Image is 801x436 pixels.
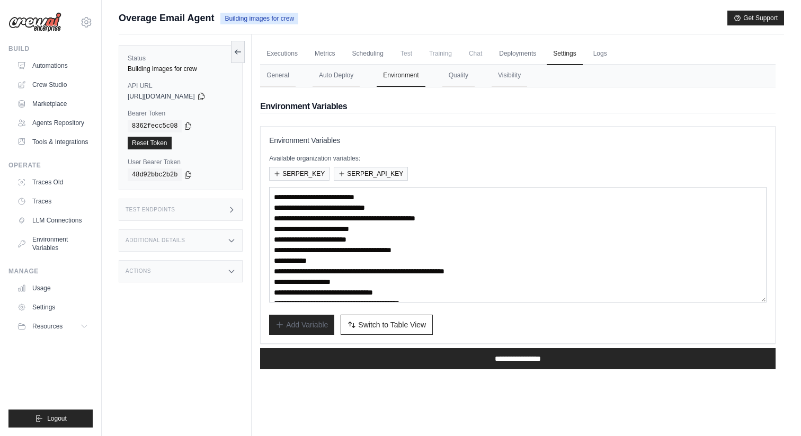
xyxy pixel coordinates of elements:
a: Metrics [308,43,342,65]
label: API URL [128,82,234,90]
button: Logout [8,410,93,428]
a: Automations [13,57,93,74]
button: Add Variable [269,315,334,335]
span: Chat is not available until the deployment is complete [462,43,488,64]
h3: Environment Variables [269,135,767,146]
h3: Actions [126,268,151,274]
a: Usage [13,280,93,297]
span: Overage Email Agent [119,11,214,25]
span: Logout [47,414,67,423]
code: 8362fecc5c08 [128,120,182,132]
span: Resources [32,322,63,331]
a: Traces Old [13,174,93,191]
button: Visibility [492,65,527,87]
button: Switch to Table View [341,315,433,335]
button: Resources [13,318,93,335]
a: Environment Variables [13,231,93,256]
a: Agents Repository [13,114,93,131]
button: Get Support [727,11,784,25]
label: Bearer Token [128,109,234,118]
a: LLM Connections [13,212,93,229]
div: Build [8,45,93,53]
h3: Additional Details [126,237,185,244]
label: User Bearer Token [128,158,234,166]
div: Operate [8,161,93,170]
button: SERPER_KEY [269,167,330,181]
p: Available organization variables: [269,154,767,163]
a: Settings [547,43,582,65]
a: Tools & Integrations [13,134,93,150]
button: Quality [442,65,475,87]
h2: Environment Variables [260,100,776,113]
div: Building images for crew [128,65,234,73]
a: Deployments [493,43,542,65]
h3: Test Endpoints [126,207,175,213]
button: Auto Deploy [313,65,360,87]
span: [URL][DOMAIN_NAME] [128,92,195,101]
nav: Tabs [260,65,776,87]
span: Switch to Table View [358,319,426,330]
code: 48d92bbc2b2b [128,168,182,181]
a: Executions [260,43,304,65]
span: Building images for crew [220,13,298,24]
a: Settings [13,299,93,316]
a: Crew Studio [13,76,93,93]
img: Logo [8,12,61,32]
a: Logs [587,43,613,65]
span: Test [394,43,419,64]
a: Reset Token [128,137,172,149]
a: Scheduling [346,43,390,65]
button: SERPER_API_KEY [334,167,408,181]
button: Environment [377,65,425,87]
div: Manage [8,267,93,275]
button: General [260,65,296,87]
label: Status [128,54,234,63]
a: Traces [13,193,93,210]
span: Training is not available until the deployment is complete [423,43,458,64]
a: Marketplace [13,95,93,112]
